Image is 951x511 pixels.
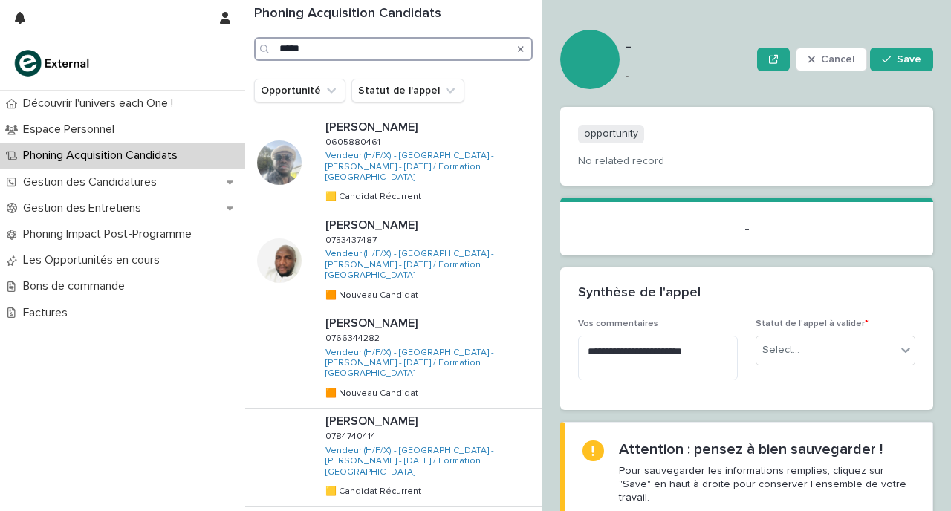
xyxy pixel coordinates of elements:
[325,484,424,497] p: 🟨 Candidat Récurrent
[17,97,185,111] p: Découvrir l'univers each One !
[17,306,79,320] p: Factures
[325,151,536,183] a: Vendeur (H/F/X) - [GEOGRAPHIC_DATA] - [PERSON_NAME] - [DATE] / Formation [GEOGRAPHIC_DATA]
[254,79,345,102] button: Opportunité
[870,48,933,71] button: Save
[325,348,536,380] a: Vendeur (H/F/X) - [GEOGRAPHIC_DATA] - [PERSON_NAME] - [DATE] / Formation [GEOGRAPHIC_DATA]
[325,215,421,232] p: [PERSON_NAME]
[325,446,536,478] a: Vendeur (H/F/X) - [GEOGRAPHIC_DATA] - [PERSON_NAME] - [DATE] / Formation [GEOGRAPHIC_DATA]
[325,189,424,202] p: 🟨 Candidat Récurrent
[619,464,915,505] p: Pour sauvegarder les informations remplies, cliquez sur "Save" en haut à droite pour conserver l'...
[325,249,536,281] a: Vendeur (H/F/X) - [GEOGRAPHIC_DATA] - [PERSON_NAME] - [DATE] / Formation [GEOGRAPHIC_DATA]
[245,409,542,507] a: [PERSON_NAME][PERSON_NAME] 07847404140784740414 Vendeur (H/F/X) - [GEOGRAPHIC_DATA] - [PERSON_NAM...
[17,123,126,137] p: Espace Personnel
[325,117,421,134] p: [PERSON_NAME]
[578,285,701,302] h2: Synthèse de l'appel
[245,212,542,310] a: [PERSON_NAME][PERSON_NAME] 07534374870753437487 Vendeur (H/F/X) - [GEOGRAPHIC_DATA] - [PERSON_NAM...
[325,134,383,148] p: 0605880461
[619,440,883,458] h2: Attention : pensez à bien sauvegarder !
[245,310,542,409] a: [PERSON_NAME][PERSON_NAME] 07663442820766344282 Vendeur (H/F/X) - [GEOGRAPHIC_DATA] - [PERSON_NAM...
[325,385,421,399] p: 🟧 Nouveau Candidat
[756,319,869,328] span: Statut de l'appel à valider
[17,253,172,267] p: Les Opportunités en cours
[626,36,751,58] p: -
[17,227,204,241] p: Phoning Impact Post-Programme
[12,48,94,78] img: bc51vvfgR2QLHU84CWIQ
[325,411,421,429] p: [PERSON_NAME]
[254,37,533,61] input: Search
[325,232,380,246] p: 0753437487
[578,319,658,328] span: Vos commentaires
[17,149,189,163] p: Phoning Acquisition Candidats
[578,155,915,168] p: No related record
[325,287,421,301] p: 🟧 Nouveau Candidat
[17,201,153,215] p: Gestion des Entretiens
[325,429,379,442] p: 0784740414
[897,54,921,65] span: Save
[325,313,421,331] p: [PERSON_NAME]
[578,125,644,143] p: opportunity
[17,175,169,189] p: Gestion des Candidatures
[796,48,867,71] button: Cancel
[325,331,383,344] p: 0766344282
[626,70,745,82] p: -
[245,114,542,212] a: [PERSON_NAME][PERSON_NAME] 06058804610605880461 Vendeur (H/F/X) - [GEOGRAPHIC_DATA] - [PERSON_NAM...
[578,220,915,238] p: -
[762,342,799,358] div: Select...
[254,6,533,22] h1: Phoning Acquisition Candidats
[821,54,854,65] span: Cancel
[351,79,464,102] button: Statut de l'appel
[17,279,137,293] p: Bons de commande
